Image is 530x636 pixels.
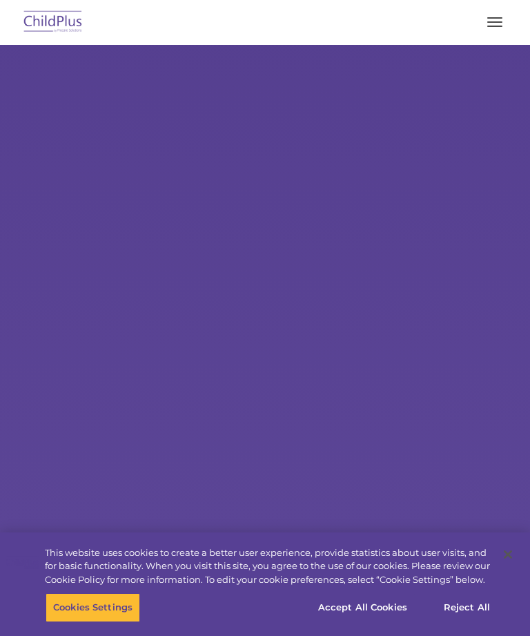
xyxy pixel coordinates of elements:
[424,593,510,622] button: Reject All
[311,593,415,622] button: Accept All Cookies
[46,593,140,622] button: Cookies Settings
[493,539,523,570] button: Close
[21,6,86,39] img: ChildPlus by Procare Solutions
[45,546,493,587] div: This website uses cookies to create a better user experience, provide statistics about user visit...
